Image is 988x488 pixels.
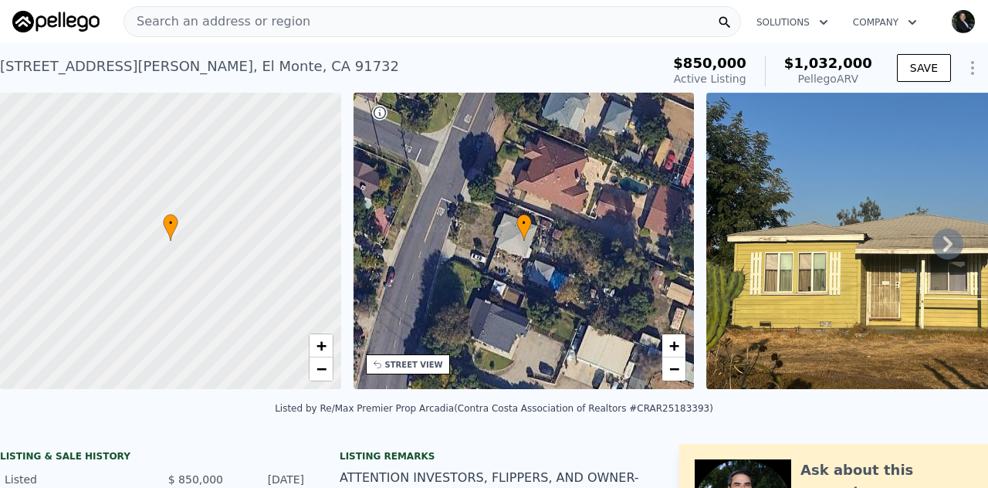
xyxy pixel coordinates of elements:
[163,216,178,230] span: •
[669,359,679,378] span: −
[744,8,841,36] button: Solutions
[316,359,326,378] span: −
[673,55,746,71] span: $850,000
[784,55,872,71] span: $1,032,000
[662,334,685,358] a: Zoom in
[841,8,929,36] button: Company
[516,214,532,241] div: •
[12,11,100,32] img: Pellego
[340,450,648,463] div: Listing remarks
[669,336,679,355] span: +
[957,53,988,83] button: Show Options
[275,403,713,414] div: Listed by Re/Max Premier Prop Arcadia (Contra Costa Association of Realtors #CRAR25183393)
[310,334,333,358] a: Zoom in
[674,73,746,85] span: Active Listing
[316,336,326,355] span: +
[5,472,142,487] div: Listed
[784,71,872,86] div: Pellego ARV
[951,9,976,34] img: avatar
[385,359,443,371] div: STREET VIEW
[516,216,532,230] span: •
[124,12,310,31] span: Search an address or region
[235,472,304,487] div: [DATE]
[897,54,951,82] button: SAVE
[310,358,333,381] a: Zoom out
[163,214,178,241] div: •
[662,358,685,381] a: Zoom out
[168,473,223,486] span: $ 850,000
